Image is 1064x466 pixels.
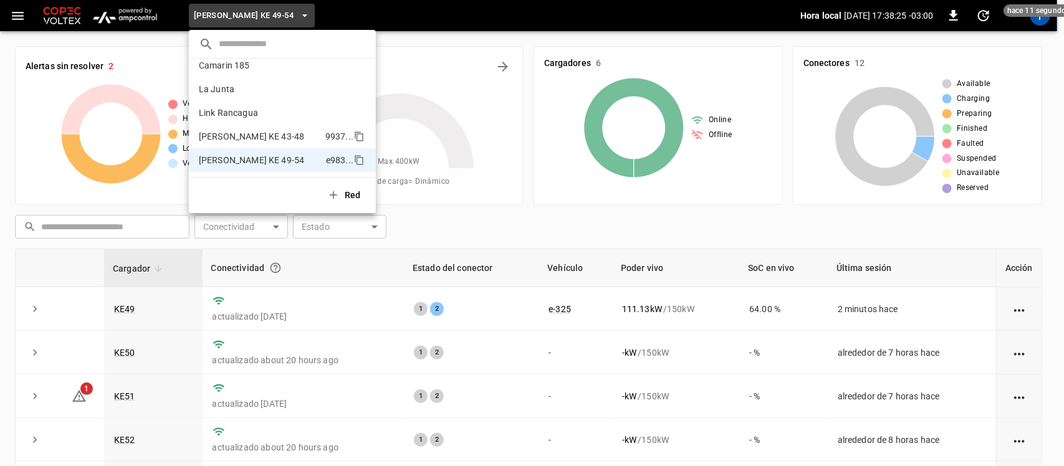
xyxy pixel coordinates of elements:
[199,83,322,95] p: La Junta
[199,59,320,72] p: Camarin 185
[353,153,367,168] div: copy
[320,183,371,208] button: Red
[353,129,367,144] div: copy
[199,154,321,166] p: [PERSON_NAME] KE 49-54
[199,130,320,143] p: [PERSON_NAME] KE 43-48
[199,107,322,119] p: Link Rancagua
